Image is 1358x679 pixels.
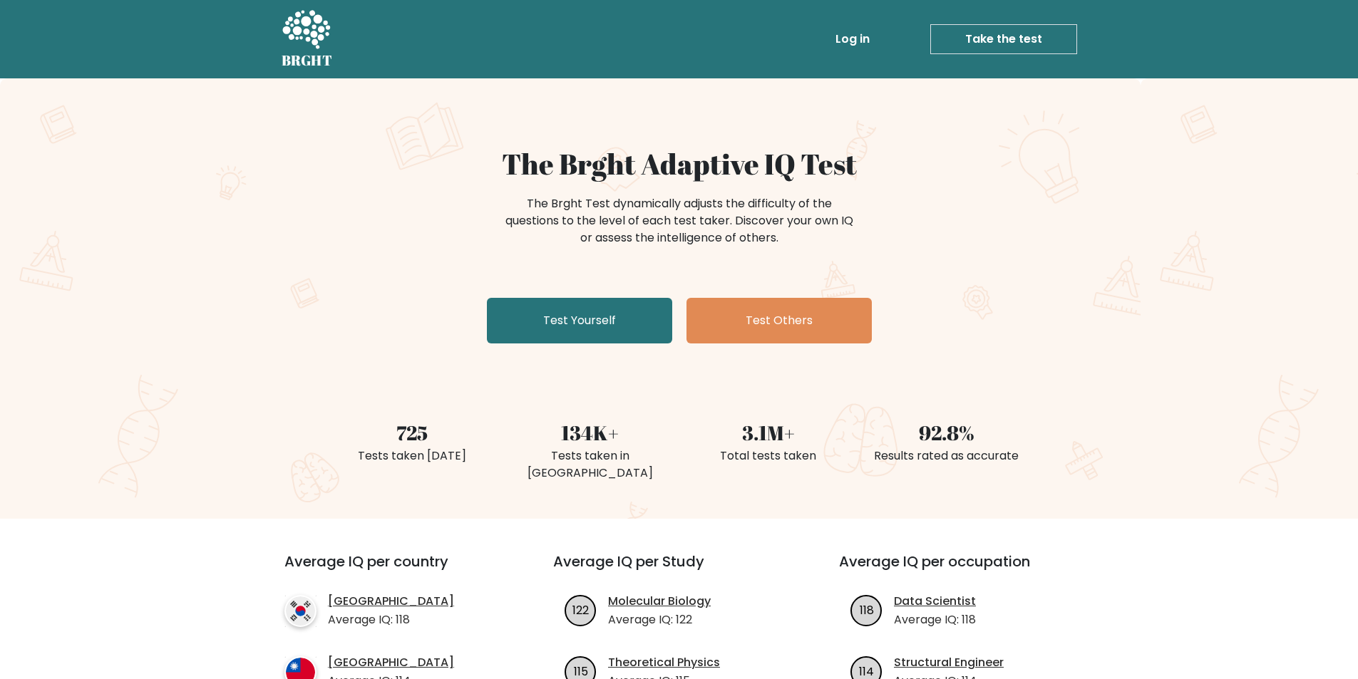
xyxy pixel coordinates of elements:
[553,553,805,587] h3: Average IQ per Study
[859,663,874,679] text: 114
[686,298,872,343] a: Test Others
[608,593,711,610] a: Molecular Biology
[894,611,976,628] p: Average IQ: 118
[331,447,493,465] div: Tests taken [DATE]
[328,611,454,628] p: Average IQ: 118
[331,147,1027,181] h1: The Brght Adaptive IQ Test
[510,447,671,482] div: Tests taken in [GEOGRAPHIC_DATA]
[282,52,333,69] h5: BRGHT
[894,593,976,610] a: Data Scientist
[510,418,671,447] div: 134K+
[894,654,1004,671] a: Structural Engineer
[487,298,672,343] a: Test Yourself
[930,24,1077,54] a: Take the test
[830,25,875,53] a: Log in
[282,6,333,73] a: BRGHT
[328,593,454,610] a: [GEOGRAPHIC_DATA]
[328,654,454,671] a: [GEOGRAPHIC_DATA]
[866,418,1027,447] div: 92.8%
[688,447,849,465] div: Total tests taken
[284,553,502,587] h3: Average IQ per country
[284,595,317,627] img: country
[331,418,493,447] div: 725
[572,601,589,618] text: 122
[688,418,849,447] div: 3.1M+
[574,663,588,679] text: 115
[608,611,711,628] p: Average IQ: 122
[501,195,858,247] div: The Brght Test dynamically adjusts the difficulty of the questions to the level of each test take...
[860,601,874,618] text: 118
[866,447,1027,465] div: Results rated as accurate
[608,654,720,671] a: Theoretical Physics
[839,553,1091,587] h3: Average IQ per occupation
